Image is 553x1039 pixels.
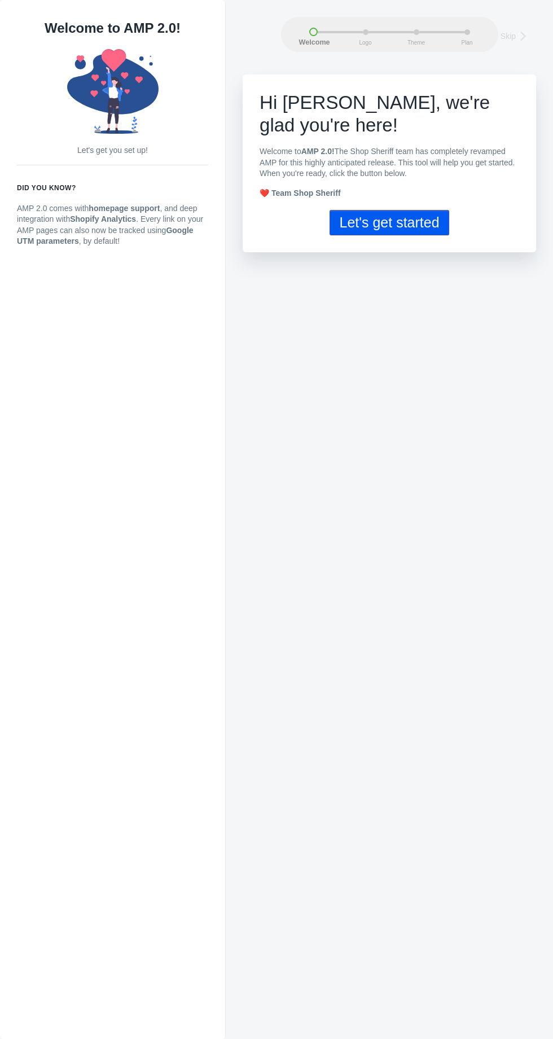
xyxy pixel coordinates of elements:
h6: Did you know? [17,182,208,194]
p: Welcome to The Shop Sheriff team has completely revamped AMP for this highly anticipated release.... [260,146,519,179]
strong: Google UTM parameters [17,226,194,246]
iframe: Drift Widget Chat Controller [497,983,539,1025]
span: Plan [453,40,481,46]
span: Skip [501,30,516,42]
span: Welcome [299,39,327,47]
b: AMP 2.0! [301,147,335,156]
p: Let's get you set up! [17,145,208,156]
strong: homepage support [89,204,160,213]
a: Skip [501,28,533,43]
strong: Shopify Analytics [70,214,136,223]
span: Hi [PERSON_NAME], w [260,92,459,113]
h1: e're glad you're here! [260,91,519,137]
strong: ❤️ Team Shop Sheriff [260,188,341,198]
button: Let's get started [330,210,449,235]
p: AMP 2.0 comes with , and deep integration with . Every link on your AMP pages can also now be tra... [17,203,208,247]
span: Logo [352,40,380,46]
span: Theme [402,40,431,46]
h1: Welcome to AMP 2.0! [17,17,208,40]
